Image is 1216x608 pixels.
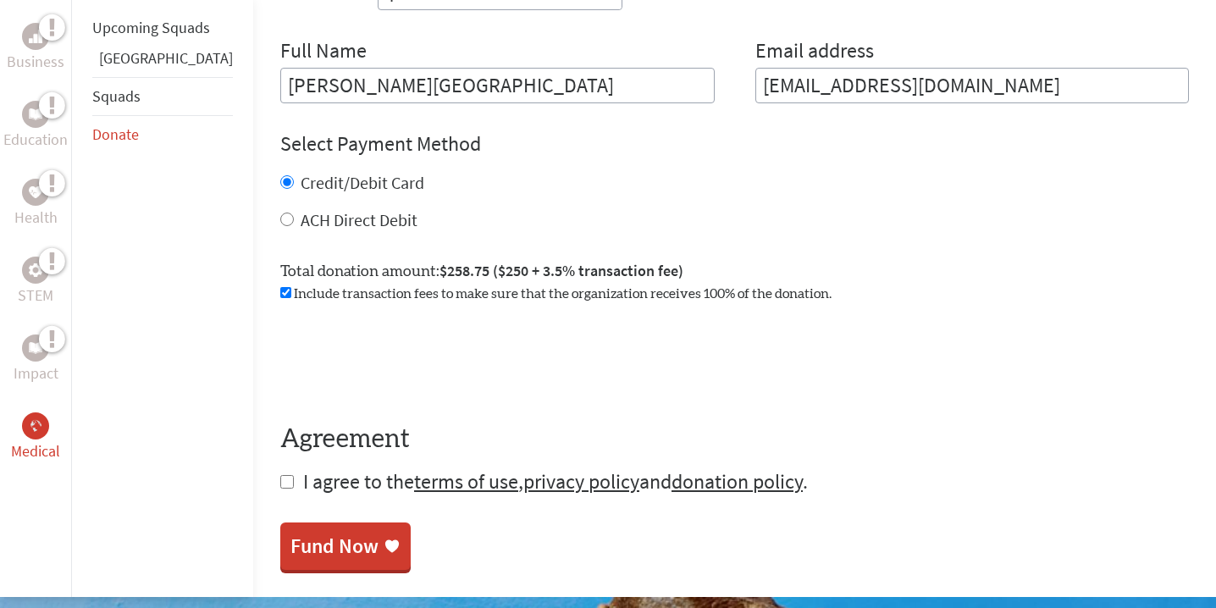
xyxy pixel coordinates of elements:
label: Email address [755,37,874,68]
div: Education [22,101,49,128]
div: Impact [22,334,49,362]
a: terms of use [414,468,518,495]
a: MedicalMedical [11,412,60,463]
input: Enter Full Name [280,68,715,103]
a: donation policy [672,468,803,495]
p: Medical [11,439,60,463]
div: STEM [22,257,49,284]
p: STEM [18,284,53,307]
p: Business [7,50,64,74]
a: EducationEducation [3,101,68,152]
div: Business [22,23,49,50]
a: privacy policy [523,468,639,495]
p: Health [14,206,58,229]
iframe: reCAPTCHA [280,324,538,390]
input: Your Email [755,68,1190,103]
li: Donate [92,116,233,153]
a: Donate [92,124,139,144]
div: Fund Now [290,533,379,560]
label: Total donation amount: [280,259,683,284]
label: ACH Direct Debit [301,209,417,230]
a: [GEOGRAPHIC_DATA] [99,48,233,68]
a: STEMSTEM [18,257,53,307]
a: Fund Now [280,522,411,570]
div: Medical [22,412,49,439]
a: Squads [92,86,141,106]
img: Health [29,186,42,197]
img: Impact [29,342,42,354]
a: ImpactImpact [14,334,58,385]
p: Impact [14,362,58,385]
span: I agree to the , and . [303,468,808,495]
span: Include transaction fees to make sure that the organization receives 100% of the donation. [294,287,832,301]
a: Upcoming Squads [92,18,210,37]
li: Upcoming Squads [92,9,233,47]
img: Education [29,108,42,120]
span: $258.75 ($250 + 3.5% transaction fee) [439,261,683,280]
h4: Agreement [280,424,1189,455]
h4: Select Payment Method [280,130,1189,158]
p: Education [3,128,68,152]
label: Credit/Debit Card [301,172,424,193]
li: Squads [92,77,233,116]
li: Belize [92,47,233,77]
a: BusinessBusiness [7,23,64,74]
div: Health [22,179,49,206]
img: Medical [29,419,42,433]
a: HealthHealth [14,179,58,229]
img: Business [29,30,42,43]
label: Full Name [280,37,367,68]
img: STEM [29,263,42,277]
